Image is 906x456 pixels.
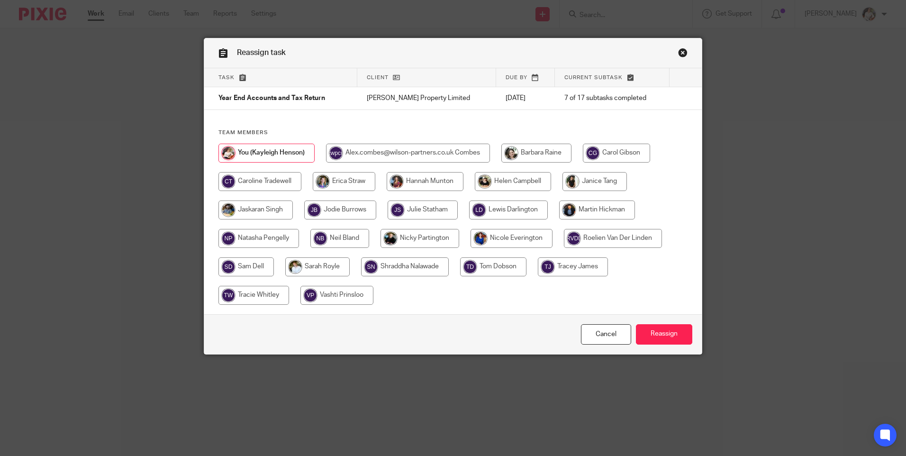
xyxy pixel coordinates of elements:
[367,75,389,80] span: Client
[636,324,692,345] input: Reassign
[555,87,669,110] td: 7 of 17 subtasks completed
[367,93,486,103] p: [PERSON_NAME] Property Limited
[581,324,631,345] a: Close this dialog window
[218,95,325,102] span: Year End Accounts and Tax Return
[506,75,527,80] span: Due by
[564,75,623,80] span: Current subtask
[218,75,235,80] span: Task
[506,93,546,103] p: [DATE]
[678,48,688,61] a: Close this dialog window
[237,49,286,56] span: Reassign task
[218,129,688,137] h4: Team members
